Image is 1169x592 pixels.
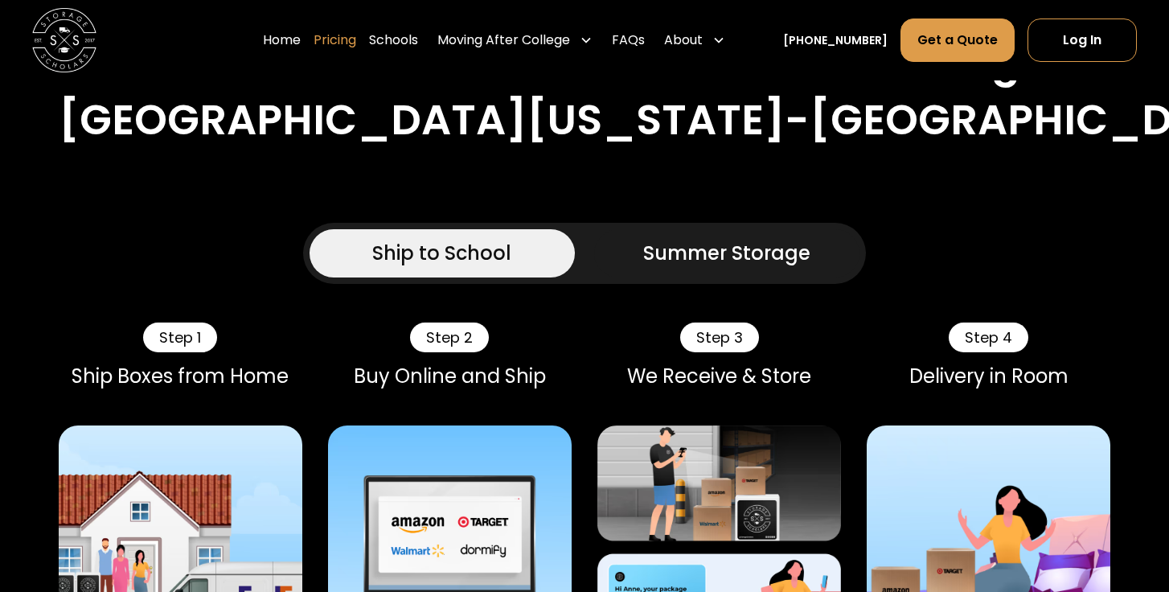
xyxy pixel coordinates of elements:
a: FAQs [612,18,645,63]
div: Moving After College [431,18,599,63]
div: Step 1 [143,323,217,353]
a: Home [263,18,301,63]
div: Step 4 [949,323,1028,353]
a: Log In [1027,18,1137,62]
div: About [658,18,732,63]
div: We Receive & Store [597,365,841,388]
div: Summer Storage [643,239,810,268]
div: Ship to School [372,239,511,268]
a: Pricing [314,18,356,63]
a: Schools [369,18,418,63]
div: Step 3 [680,323,759,353]
img: Storage Scholars main logo [32,8,96,72]
a: [PHONE_NUMBER] [783,32,888,49]
a: Get a Quote [900,18,1015,62]
div: Step 2 [410,323,489,353]
div: Delivery in Room [867,365,1110,388]
div: Buy Online and Ship [328,365,572,388]
div: About [664,31,703,50]
a: home [32,8,96,72]
div: Ship Boxes from Home [59,365,302,388]
div: Moving After College [437,31,570,50]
